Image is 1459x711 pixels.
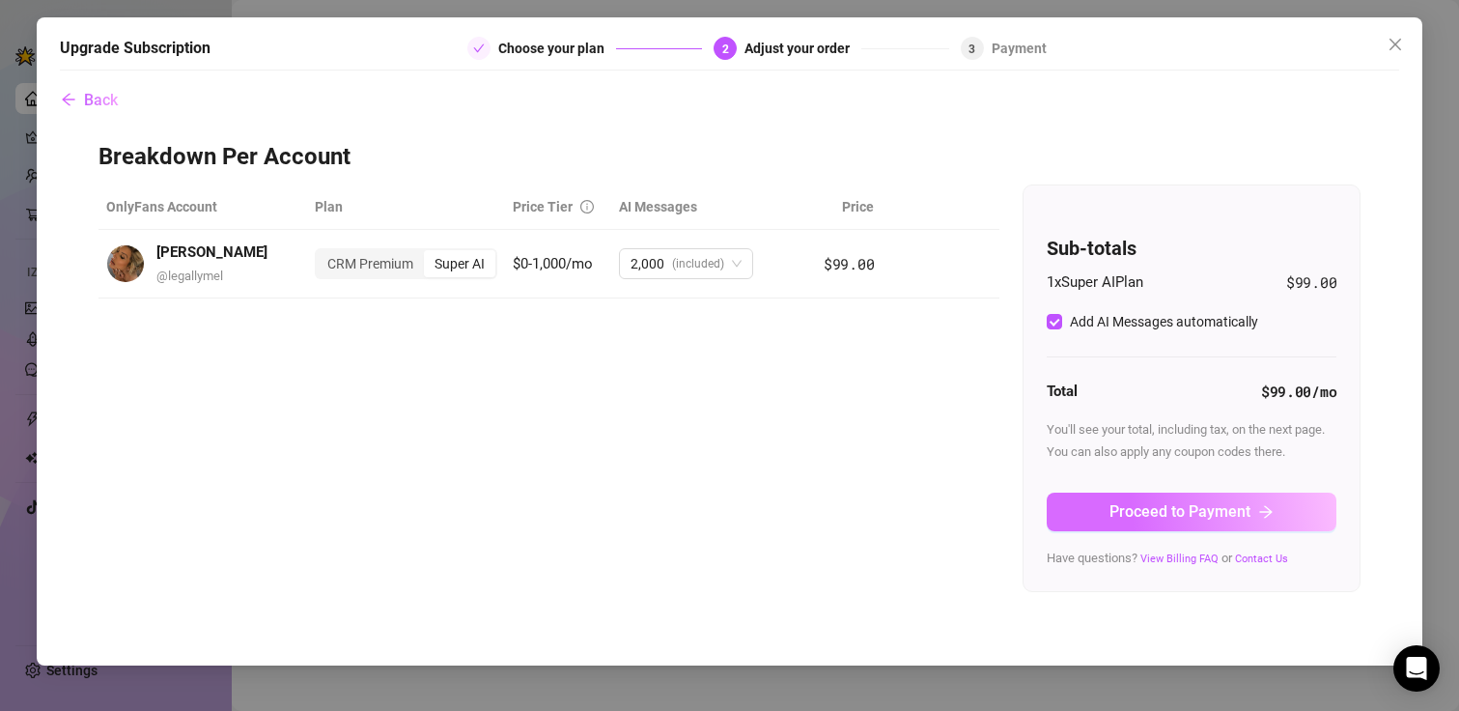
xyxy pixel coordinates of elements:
[1140,553,1219,565] a: View Billing FAQ
[307,185,505,230] th: Plan
[1070,311,1258,332] div: Add AI Messages automatically
[98,142,1361,173] h3: Breakdown Per Account
[1235,553,1288,565] a: Contact Us
[672,249,724,278] span: (included)
[968,43,975,56] span: 3
[1047,493,1336,531] button: Proceed to Paymentarrow-right
[722,43,729,56] span: 2
[107,245,144,282] img: avatar.jpg
[1380,37,1411,52] span: Close
[498,37,616,60] div: Choose your plan
[315,248,497,279] div: segmented control
[60,80,119,119] button: Back
[631,249,664,278] span: 2,000
[156,269,223,283] span: @ legallymel
[1393,645,1440,692] div: Open Intercom Messenger
[424,250,495,277] div: Super AI
[513,255,593,272] span: $0-1,000/mo
[1047,271,1143,295] span: 1 x Super AI Plan
[473,43,485,54] span: check
[1047,551,1288,565] span: Have questions? or
[992,37,1047,60] div: Payment
[1047,235,1336,262] h4: Sub-totals
[156,243,267,261] strong: [PERSON_NAME]
[1388,37,1403,52] span: close
[61,92,76,107] span: arrow-left
[611,185,796,230] th: AI Messages
[1047,422,1325,458] span: You'll see your total, including tax, on the next page. You can also apply any coupon codes there.
[317,250,424,277] div: CRM Premium
[1258,504,1274,520] span: arrow-right
[1286,271,1336,295] span: $99.00
[824,254,874,273] span: $99.00
[98,185,307,230] th: OnlyFans Account
[744,37,861,60] div: Adjust your order
[513,199,573,214] span: Price Tier
[1109,502,1250,521] span: Proceed to Payment
[796,185,883,230] th: Price
[1261,382,1336,401] strong: $99.00 /mo
[1047,383,1078,400] strong: Total
[84,91,118,109] span: Back
[60,37,210,60] h5: Upgrade Subscription
[580,200,594,213] span: info-circle
[1380,29,1411,60] button: Close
